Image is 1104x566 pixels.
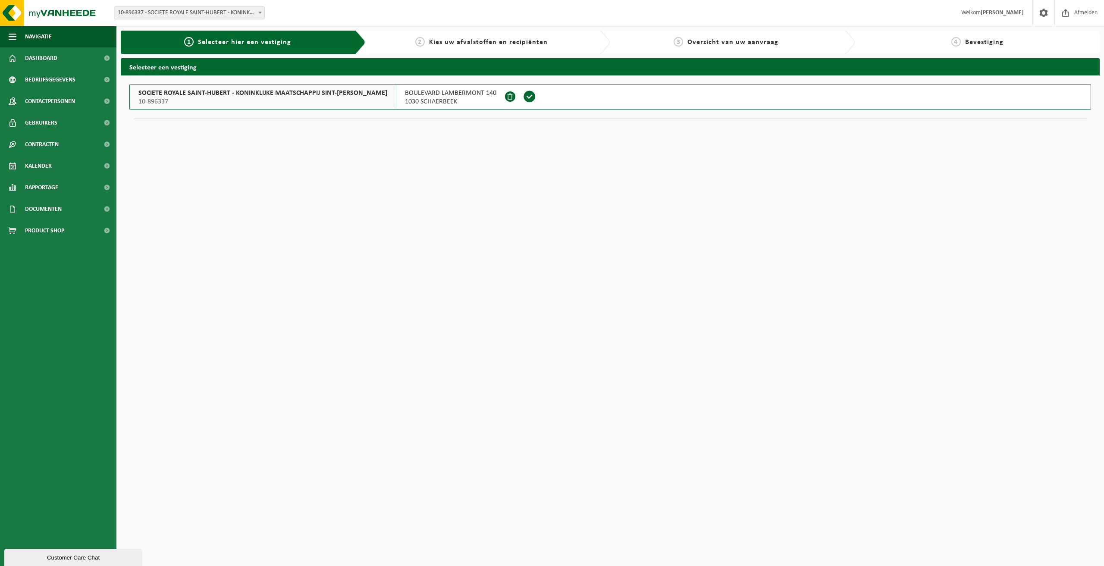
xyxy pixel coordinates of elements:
[121,58,1100,75] h2: Selecteer een vestiging
[965,39,1004,46] span: Bevestiging
[429,39,548,46] span: Kies uw afvalstoffen en recipiënten
[25,112,57,134] span: Gebruikers
[951,37,961,47] span: 4
[114,6,265,19] span: 10-896337 - SOCIETE ROYALE SAINT-HUBERT - KONINKLIJKE MAATSCHAPPIJ SINT-HUBERTUS - SCHAERBEEK
[687,39,778,46] span: Overzicht van uw aanvraag
[25,177,58,198] span: Rapportage
[25,26,52,47] span: Navigatie
[25,69,75,91] span: Bedrijfsgegevens
[138,89,387,97] span: SOCIETE ROYALE SAINT-HUBERT - KONINKLIJKE MAATSCHAPPIJ SINT-[PERSON_NAME]
[129,84,1091,110] button: SOCIETE ROYALE SAINT-HUBERT - KONINKLIJKE MAATSCHAPPIJ SINT-[PERSON_NAME] 10-896337 BOULEVARD LAM...
[25,155,52,177] span: Kalender
[25,134,59,155] span: Contracten
[184,37,194,47] span: 1
[4,547,144,566] iframe: chat widget
[674,37,683,47] span: 3
[405,89,496,97] span: BOULEVARD LAMBERMONT 140
[198,39,291,46] span: Selecteer hier een vestiging
[25,91,75,112] span: Contactpersonen
[415,37,425,47] span: 2
[138,97,387,106] span: 10-896337
[114,7,264,19] span: 10-896337 - SOCIETE ROYALE SAINT-HUBERT - KONINKLIJKE MAATSCHAPPIJ SINT-HUBERTUS - SCHAERBEEK
[981,9,1024,16] strong: [PERSON_NAME]
[25,47,57,69] span: Dashboard
[25,198,62,220] span: Documenten
[25,220,64,241] span: Product Shop
[405,97,496,106] span: 1030 SCHAERBEEK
